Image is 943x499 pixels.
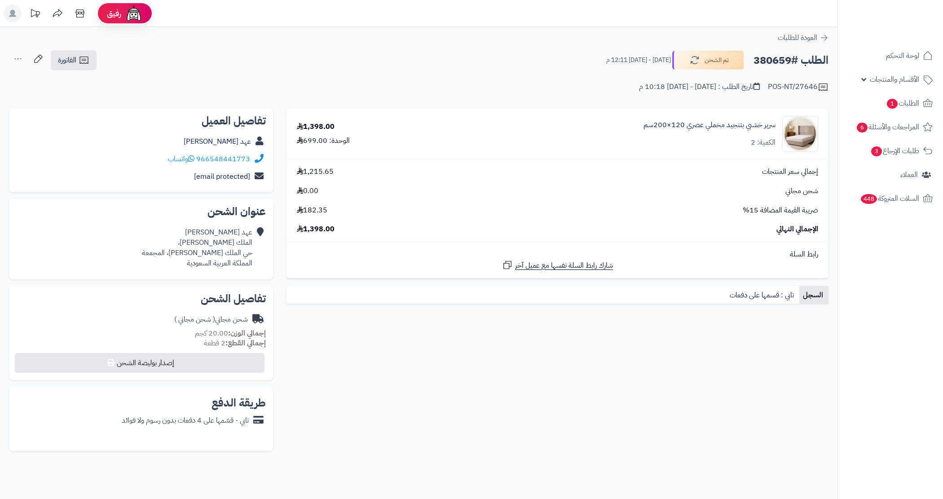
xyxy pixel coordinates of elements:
[15,353,264,373] button: إصدار بوليصة الشحن
[606,56,671,65] small: [DATE] - [DATE] 12:11 م
[225,338,266,349] strong: إجمالي القطع:
[870,73,919,86] span: الأقسام والمنتجات
[778,32,828,43] a: العودة للطلبات
[125,4,143,22] img: ai-face.png
[743,205,818,216] span: ضريبة القيمة المضافة 15%
[799,286,828,304] a: السجل
[16,206,266,217] h2: عنوان الشحن
[768,82,828,93] div: POS-NT/27646
[843,116,938,138] a: المراجعات والأسئلة6
[900,168,918,181] span: العملاء
[228,328,266,339] strong: إجمالي الوزن:
[122,415,249,426] div: تابي - قسّمها على 4 دفعات بدون رسوم ولا فوائد
[843,93,938,114] a: الطلبات1
[107,8,121,19] span: رفيق
[142,227,252,268] div: عهد [PERSON_NAME] الملك [PERSON_NAME]، حي الملك [PERSON_NAME]، المجمعة المملكة العربية السعودية
[196,154,250,164] a: 966548441773
[762,167,818,177] span: إجمالي سعر المنتجات
[843,140,938,162] a: طلبات الإرجاع3
[754,51,828,70] h2: الطلب #380659
[195,328,266,339] small: 20.00 كجم
[887,99,898,109] span: 1
[783,116,818,152] img: 1756283185-1-90x90.jpg
[857,123,868,132] span: 6
[297,122,335,132] div: 1,398.00
[297,167,334,177] span: 1,215.65
[297,186,318,196] span: 0.00
[204,338,266,349] small: 2 قطعة
[212,397,266,408] h2: طريقة الدفع
[16,293,266,304] h2: تفاصيل الشحن
[643,120,776,130] a: سرير خشبي بتنجيد مخملي عصري 120×200سم
[51,50,97,70] a: الفاتورة
[16,115,266,126] h2: تفاصيل العميل
[882,25,934,44] img: logo-2.png
[886,97,919,110] span: الطلبات
[672,51,744,70] button: تم الشحن
[843,188,938,209] a: السلات المتروكة448
[871,146,882,156] span: 3
[502,260,613,271] a: شارك رابط السلة نفسها مع عميل آخر
[843,164,938,185] a: العملاء
[856,121,919,133] span: المراجعات والأسئلة
[860,192,919,205] span: السلات المتروكة
[870,145,919,157] span: طلبات الإرجاع
[290,249,825,260] div: رابط السلة
[168,154,194,164] a: واتساب
[297,205,327,216] span: 182.35
[184,136,251,147] a: عهد [PERSON_NAME]
[776,224,818,234] span: الإجمالي النهائي
[726,286,799,304] a: تابي : قسمها على دفعات
[24,4,46,25] a: تحديثات المنصة
[58,55,76,66] span: الفاتورة
[174,314,215,325] span: ( شحن مجاني )
[886,49,919,62] span: لوحة التحكم
[751,137,776,148] div: الكمية: 2
[861,194,877,204] span: 448
[174,314,248,325] div: شحن مجاني
[194,171,250,182] a: [email protected]
[297,224,335,234] span: 1,398.00
[297,136,350,146] div: الوحدة: 699.00
[785,186,818,196] span: شحن مجاني
[515,261,613,271] span: شارك رابط السلة نفسها مع عميل آخر
[778,32,817,43] span: العودة للطلبات
[843,45,938,66] a: لوحة التحكم
[639,82,760,92] div: تاريخ الطلب : [DATE] - [DATE] 10:18 م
